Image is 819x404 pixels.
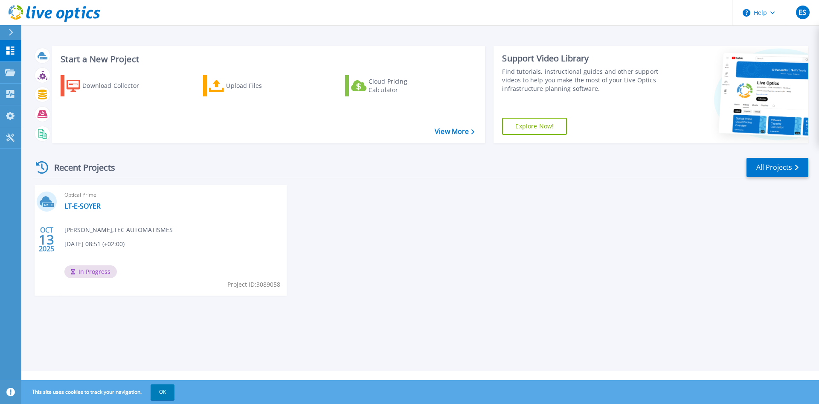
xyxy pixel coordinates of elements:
a: Explore Now! [502,118,567,135]
span: Optical Prime [64,190,282,200]
div: Recent Projects [33,157,127,178]
div: Find tutorials, instructional guides and other support videos to help you make the most of your L... [502,67,662,93]
h3: Start a New Project [61,55,474,64]
div: OCT 2025 [38,224,55,255]
a: Download Collector [61,75,156,96]
button: OK [151,384,174,400]
a: View More [435,128,474,136]
a: LT-E-SOYER [64,202,101,210]
div: Download Collector [82,77,151,94]
div: Cloud Pricing Calculator [369,77,437,94]
span: Project ID: 3089058 [227,280,280,289]
a: Cloud Pricing Calculator [345,75,440,96]
a: All Projects [746,158,808,177]
span: [DATE] 08:51 (+02:00) [64,239,125,249]
div: Upload Files [226,77,294,94]
span: In Progress [64,265,117,278]
span: ES [799,9,806,16]
span: 13 [39,236,54,243]
div: Support Video Library [502,53,662,64]
a: Upload Files [203,75,298,96]
span: [PERSON_NAME] , TEC AUTOMATISMES [64,225,173,235]
span: This site uses cookies to track your navigation. [23,384,174,400]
